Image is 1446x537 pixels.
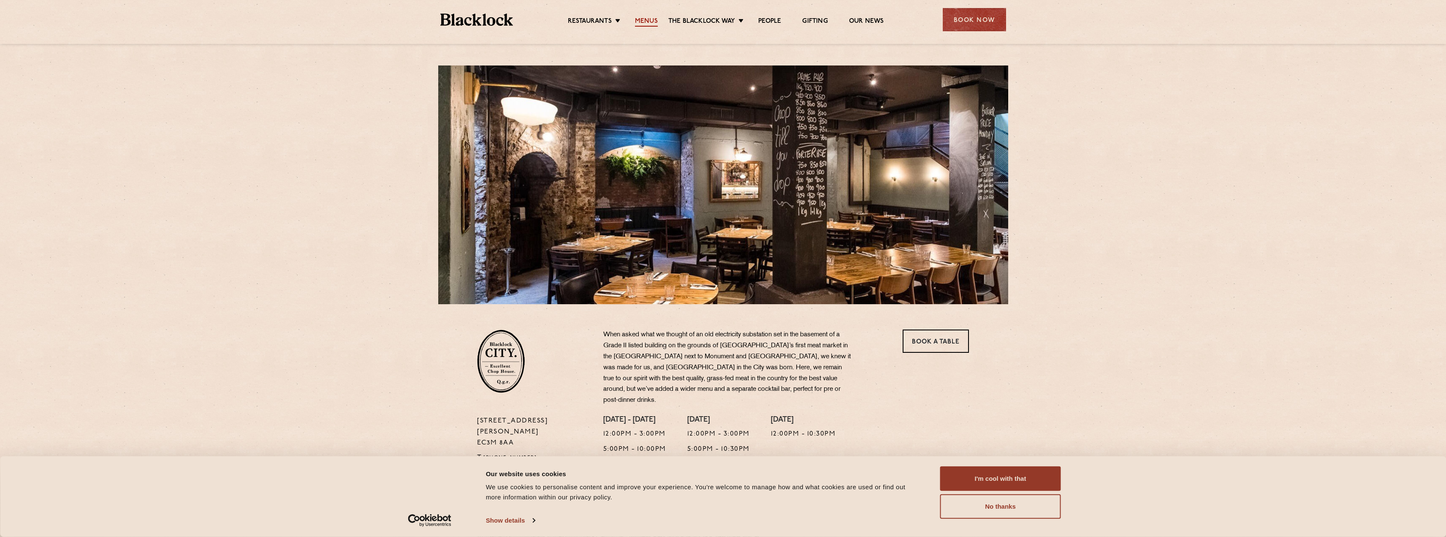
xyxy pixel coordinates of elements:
div: Our website uses cookies [486,469,921,479]
p: 5:00pm - 10:00pm [603,444,666,455]
h4: [DATE] [687,416,750,425]
img: BL_Textured_Logo-footer-cropped.svg [440,14,513,26]
a: Gifting [802,17,827,27]
p: 12:00pm - 3:00pm [603,429,666,440]
a: Book a Table [903,330,969,353]
a: Usercentrics Cookiebot - opens in a new window [393,514,467,527]
p: 12:00pm - 10:30pm [771,429,836,440]
a: Show details [486,514,535,527]
p: When asked what we thought of an old electricity substation set in the basement of a Grade II lis... [603,330,852,406]
a: Our News [849,17,884,27]
a: The Blacklock Way [668,17,735,27]
img: City-stamp-default.svg [477,330,525,393]
button: I'm cool with that [940,466,1061,491]
div: We use cookies to personalise content and improve your experience. You're welcome to manage how a... [486,482,921,502]
p: 5:00pm - 10:30pm [687,444,750,455]
a: Menus [635,17,658,27]
div: Book Now [943,8,1006,31]
p: [STREET_ADDRESS][PERSON_NAME] EC3M 8AA [477,416,591,449]
p: 12:00pm - 3:00pm [687,429,750,440]
button: No thanks [940,494,1061,519]
h4: [DATE] - [DATE] [603,416,666,425]
h4: [DATE] [771,416,836,425]
p: T: [477,452,591,463]
a: Restaurants [568,17,612,27]
a: People [758,17,781,27]
a: [PHONE_NUMBER] [483,455,537,461]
